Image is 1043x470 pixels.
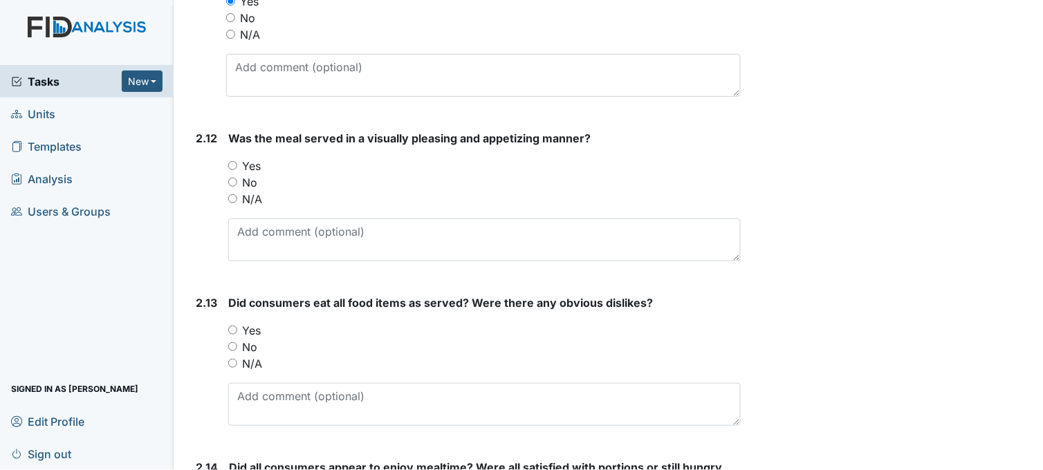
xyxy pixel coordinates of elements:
span: Was the meal served in a visually pleasing and appetizing manner? [228,131,591,145]
button: New [122,70,163,92]
label: No [240,10,255,26]
input: N/A [228,359,237,368]
label: Yes [242,158,261,174]
span: Templates [11,135,82,157]
label: N/A [242,191,262,207]
span: Did consumers eat all food items as served? Were there any obvious dislikes? [228,296,653,310]
a: Tasks [11,73,122,90]
input: No [228,178,237,187]
label: 2.12 [196,130,217,147]
label: 2.13 [196,294,217,311]
input: No [226,13,235,22]
input: Yes [228,161,237,170]
span: Signed in as [PERSON_NAME] [11,378,138,399]
span: Units [11,103,55,124]
input: N/A [228,194,237,203]
label: No [242,339,257,355]
label: N/A [240,26,260,43]
input: No [228,342,237,351]
span: Edit Profile [11,411,84,432]
input: N/A [226,30,235,39]
label: No [242,174,257,191]
span: Users & Groups [11,200,111,222]
span: Sign out [11,443,71,464]
label: Yes [242,322,261,339]
label: N/A [242,355,262,372]
span: Analysis [11,168,73,189]
input: Yes [228,326,237,335]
